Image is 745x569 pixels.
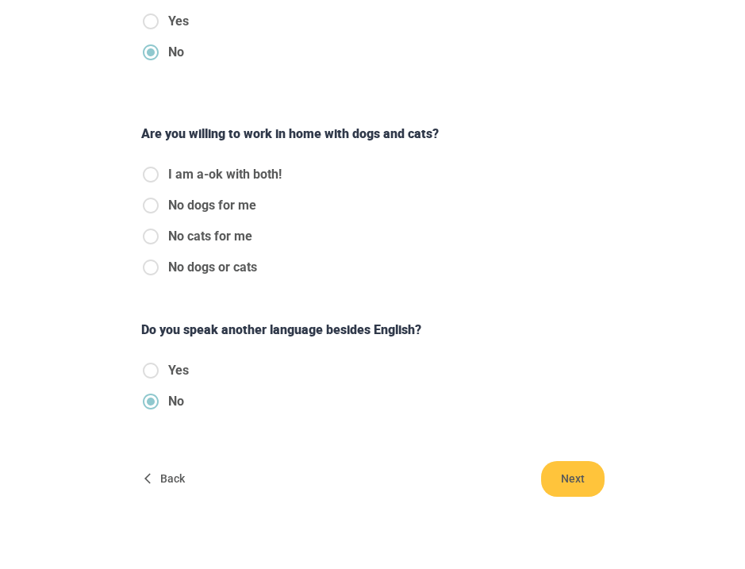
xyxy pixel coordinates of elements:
span: I am a-ok with both! [168,165,282,184]
span: No cats for me [168,227,252,246]
div: Are you willing to work in home with dogs and cats? [135,125,611,143]
div: catsAndDogs [141,165,294,289]
div: knowsOtherLanguage [141,361,202,423]
span: Next [557,461,589,497]
span: No [168,43,184,62]
div: Do you speak another language besides English? [135,321,611,339]
span: No [168,392,184,411]
button: Back [141,461,192,497]
span: No dogs for me [168,196,256,215]
span: Yes [168,12,189,31]
span: Yes [168,361,189,380]
button: Next [541,461,605,497]
span: No dogs or cats [168,258,257,277]
div: specialNeeds [141,12,202,74]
